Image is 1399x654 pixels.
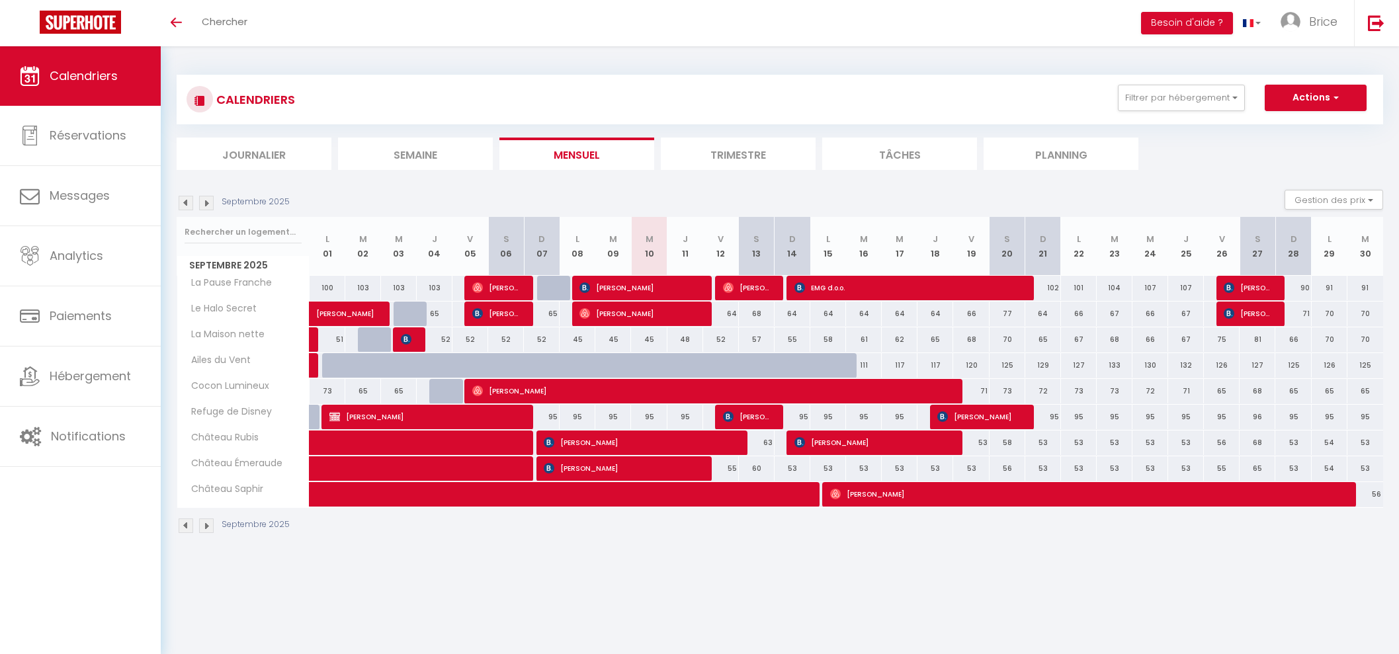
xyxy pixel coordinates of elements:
[395,233,403,245] abbr: M
[1097,379,1132,403] div: 73
[1224,275,1272,300] span: [PERSON_NAME]
[179,482,267,497] span: Château Saphir
[917,353,953,378] div: 117
[953,327,989,352] div: 68
[222,518,290,531] p: Septembre 2025
[452,217,488,276] th: 05
[1347,405,1383,429] div: 95
[882,302,917,326] div: 64
[984,138,1138,170] li: Planning
[1097,405,1132,429] div: 95
[503,233,509,245] abbr: S
[560,327,595,352] div: 45
[968,233,974,245] abbr: V
[1275,405,1311,429] div: 95
[1240,327,1275,352] div: 81
[1040,233,1046,245] abbr: D
[1141,12,1233,34] button: Besoin d'aide ?
[990,217,1025,276] th: 20
[1132,353,1168,378] div: 130
[579,301,700,326] span: [PERSON_NAME]
[524,405,560,429] div: 95
[667,327,703,352] div: 48
[345,276,381,300] div: 103
[882,353,917,378] div: 117
[310,217,345,276] th: 01
[179,379,273,393] span: Cocon Lumineux
[1168,405,1204,429] div: 95
[560,405,595,429] div: 95
[775,217,810,276] th: 14
[1061,430,1097,455] div: 53
[1204,430,1240,455] div: 56
[1061,379,1097,403] div: 73
[1312,456,1347,481] div: 54
[990,353,1025,378] div: 125
[1275,379,1311,403] div: 65
[1097,353,1132,378] div: 133
[1097,430,1132,455] div: 53
[417,276,452,300] div: 103
[631,327,667,352] div: 45
[1061,327,1097,352] div: 67
[1347,482,1383,507] div: 56
[882,217,917,276] th: 17
[882,327,917,352] div: 62
[472,301,521,326] span: [PERSON_NAME]
[846,353,882,378] div: 111
[1061,353,1097,378] div: 127
[631,405,667,429] div: 95
[579,275,700,300] span: [PERSON_NAME]
[1025,379,1061,403] div: 72
[703,302,739,326] div: 64
[846,217,882,276] th: 16
[990,456,1025,481] div: 56
[1118,85,1245,111] button: Filtrer par hébergement
[882,405,917,429] div: 95
[896,233,904,245] abbr: M
[1132,405,1168,429] div: 95
[953,353,989,378] div: 120
[1168,276,1204,300] div: 107
[1168,430,1204,455] div: 53
[723,404,771,429] span: [PERSON_NAME]
[1025,405,1061,429] div: 95
[1146,233,1154,245] abbr: M
[329,404,523,429] span: [PERSON_NAME]
[1132,456,1168,481] div: 53
[775,327,810,352] div: 55
[739,302,775,326] div: 68
[723,275,771,300] span: [PERSON_NAME]
[1025,276,1061,300] div: 102
[775,302,810,326] div: 64
[1347,276,1383,300] div: 91
[1204,327,1240,352] div: 75
[917,217,953,276] th: 18
[830,481,1351,507] span: [PERSON_NAME]
[661,138,816,170] li: Trimestre
[1312,327,1347,352] div: 70
[1168,302,1204,326] div: 67
[860,233,868,245] abbr: M
[310,276,345,300] div: 100
[1285,190,1383,210] button: Gestion des prix
[1132,276,1168,300] div: 107
[810,456,846,481] div: 53
[1183,233,1189,245] abbr: J
[739,327,775,352] div: 57
[524,327,560,352] div: 52
[739,456,775,481] div: 60
[1312,276,1347,300] div: 91
[990,327,1025,352] div: 70
[1312,430,1347,455] div: 54
[1004,233,1010,245] abbr: S
[1219,233,1225,245] abbr: V
[1312,302,1347,326] div: 70
[1097,456,1132,481] div: 53
[775,405,810,429] div: 95
[703,456,739,481] div: 55
[739,430,775,455] div: 63
[1328,233,1332,245] abbr: L
[1240,353,1275,378] div: 127
[667,405,703,429] div: 95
